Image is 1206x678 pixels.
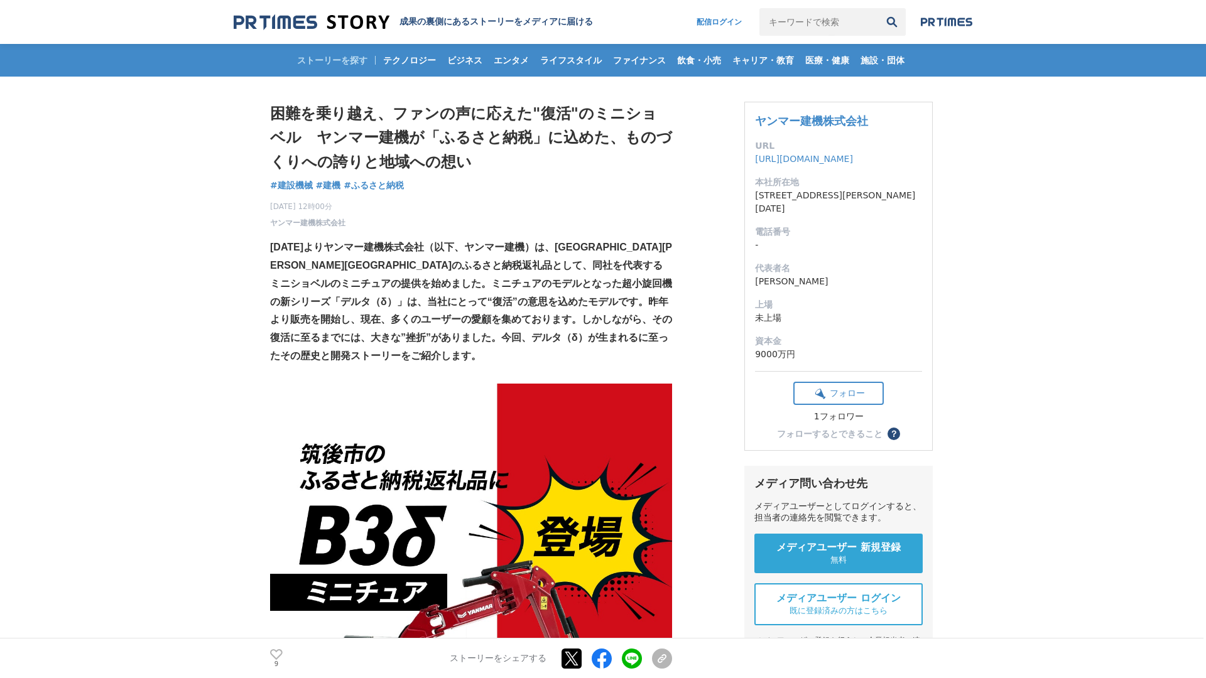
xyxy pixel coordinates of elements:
span: #建機 [316,180,341,191]
dt: 資本金 [755,335,922,348]
span: 既に登録済みの方はこちら [790,605,888,616]
span: ビジネス [442,55,487,66]
a: 配信ログイン [684,8,754,36]
dd: - [755,239,922,252]
button: フォロー [793,382,884,405]
dt: 本社所在地 [755,176,922,189]
button: 検索 [878,8,906,36]
span: ？ [889,429,898,438]
a: ヤンマー建機株式会社 [755,114,868,127]
a: ライフスタイル [535,44,607,77]
span: 飲食・小売 [672,55,726,66]
span: エンタメ [489,55,534,66]
dt: 上場 [755,298,922,311]
span: 無料 [830,554,847,566]
span: メディアユーザー ログイン [776,592,901,605]
div: 1フォロワー [793,411,884,422]
a: メディアユーザー 新規登録 無料 [754,534,923,573]
dd: 未上場 [755,311,922,325]
dt: 代表者名 [755,262,922,275]
a: #建設機械 [270,179,313,192]
img: prtimes [921,17,972,27]
a: ヤンマー建機株式会社 [270,217,345,229]
span: #建設機械 [270,180,313,191]
p: 9 [270,661,283,667]
span: キャリア・教育 [727,55,799,66]
dd: 9000万円 [755,348,922,361]
span: ファイナンス [608,55,671,66]
span: テクノロジー [378,55,441,66]
span: 医療・健康 [800,55,854,66]
input: キーワードで検索 [759,8,878,36]
a: メディアユーザー ログイン 既に登録済みの方はこちら [754,583,923,625]
a: #ふるさと納税 [344,179,404,192]
span: [DATE] 12時00分 [270,201,345,212]
dd: [PERSON_NAME] [755,275,922,288]
a: キャリア・教育 [727,44,799,77]
a: 成果の裏側にあるストーリーをメディアに届ける 成果の裏側にあるストーリーをメディアに届ける [234,14,593,31]
div: フォローするとできること [777,429,883,438]
a: 医療・健康 [800,44,854,77]
a: テクノロジー [378,44,441,77]
div: メディアユーザーとしてログインすると、担当者の連絡先を閲覧できます。 [754,501,923,524]
a: 飲食・小売 [672,44,726,77]
a: エンタメ [489,44,534,77]
img: 成果の裏側にあるストーリーをメディアに届ける [234,14,389,31]
dt: 電話番号 [755,225,922,239]
p: ストーリーをシェアする [450,653,546,664]
span: 施設・団体 [856,55,910,66]
h2: 成果の裏側にあるストーリーをメディアに届ける [399,16,593,28]
a: ビジネス [442,44,487,77]
a: #建機 [316,179,341,192]
a: [URL][DOMAIN_NAME] [755,154,853,164]
strong: [DATE]よりヤンマー建機株式会社（以下、ヤンマー建機）は、[GEOGRAPHIC_DATA][PERSON_NAME][GEOGRAPHIC_DATA]のふるさと納税返礼品として、同社を代表... [270,242,672,361]
div: メディア問い合わせ先 [754,476,923,491]
h1: 困難を乗り越え、ファンの声に応えた"復活"のミニショベル ヤンマー建機が「ふるさと納税」に込めた、ものづくりへの誇りと地域への想い [270,102,672,174]
a: ファイナンス [608,44,671,77]
button: ？ [888,428,900,440]
span: メディアユーザー 新規登録 [776,541,901,554]
span: ライフスタイル [535,55,607,66]
dt: URL [755,139,922,153]
dd: [STREET_ADDRESS][PERSON_NAME][DATE] [755,189,922,215]
a: 施設・団体 [856,44,910,77]
span: #ふるさと納税 [344,180,404,191]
